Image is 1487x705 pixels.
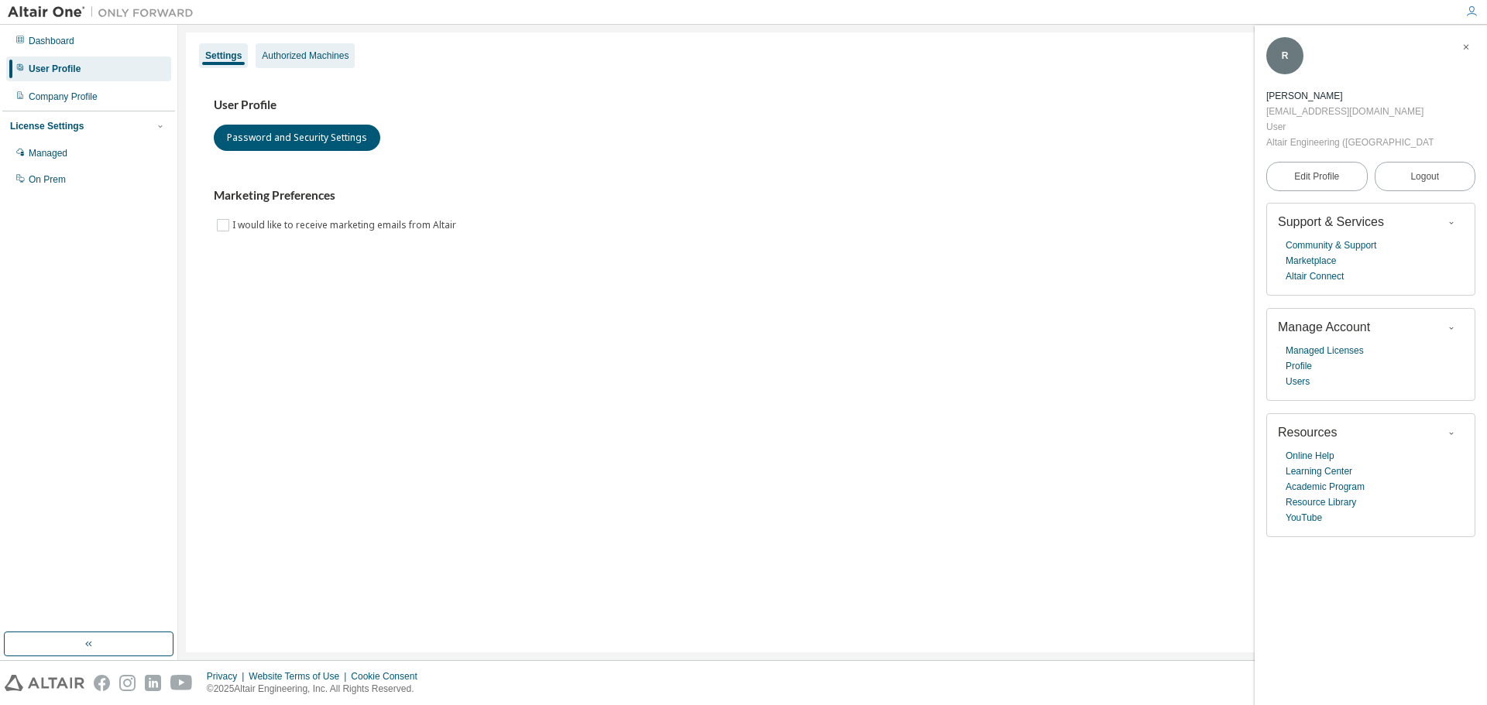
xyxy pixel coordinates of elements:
[1375,162,1476,191] button: Logout
[207,670,249,683] div: Privacy
[1286,253,1336,269] a: Marketplace
[232,216,459,234] label: I would like to receive marketing emails from Altair
[205,50,242,62] div: Settings
[94,675,110,691] img: facebook.svg
[249,670,351,683] div: Website Terms of Use
[351,670,426,683] div: Cookie Consent
[1286,358,1312,374] a: Profile
[29,91,98,103] div: Company Profile
[1286,269,1344,284] a: Altair Connect
[1286,495,1356,510] a: Resource Library
[214,125,380,151] button: Password and Security Settings
[1278,426,1337,439] span: Resources
[214,188,1451,204] h3: Marketing Preferences
[5,675,84,691] img: altair_logo.svg
[1286,479,1365,495] a: Academic Program
[29,173,66,186] div: On Prem
[1266,104,1434,119] div: [EMAIL_ADDRESS][DOMAIN_NAME]
[170,675,193,691] img: youtube.svg
[1286,464,1352,479] a: Learning Center
[1286,238,1376,253] a: Community & Support
[8,5,201,20] img: Altair One
[29,63,81,75] div: User Profile
[1282,50,1289,61] span: R
[119,675,136,691] img: instagram.svg
[1278,320,1370,334] span: Manage Account
[1294,170,1339,183] span: Edit Profile
[207,683,427,696] p: © 2025 Altair Engineering, Inc. All Rights Reserved.
[262,50,349,62] div: Authorized Machines
[29,35,74,47] div: Dashboard
[1286,343,1364,358] a: Managed Licenses
[1266,88,1434,104] div: Rob Ford
[145,675,161,691] img: linkedin.svg
[1278,215,1384,228] span: Support & Services
[1286,374,1310,389] a: Users
[1286,448,1334,464] a: Online Help
[214,98,1451,113] h3: User Profile
[1266,135,1434,150] div: Altair Engineering ([GEOGRAPHIC_DATA]), Ltd.
[1410,169,1439,184] span: Logout
[29,147,67,159] div: Managed
[1266,119,1434,135] div: User
[1266,162,1368,191] a: Edit Profile
[10,120,84,132] div: License Settings
[1286,510,1322,525] a: YouTube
